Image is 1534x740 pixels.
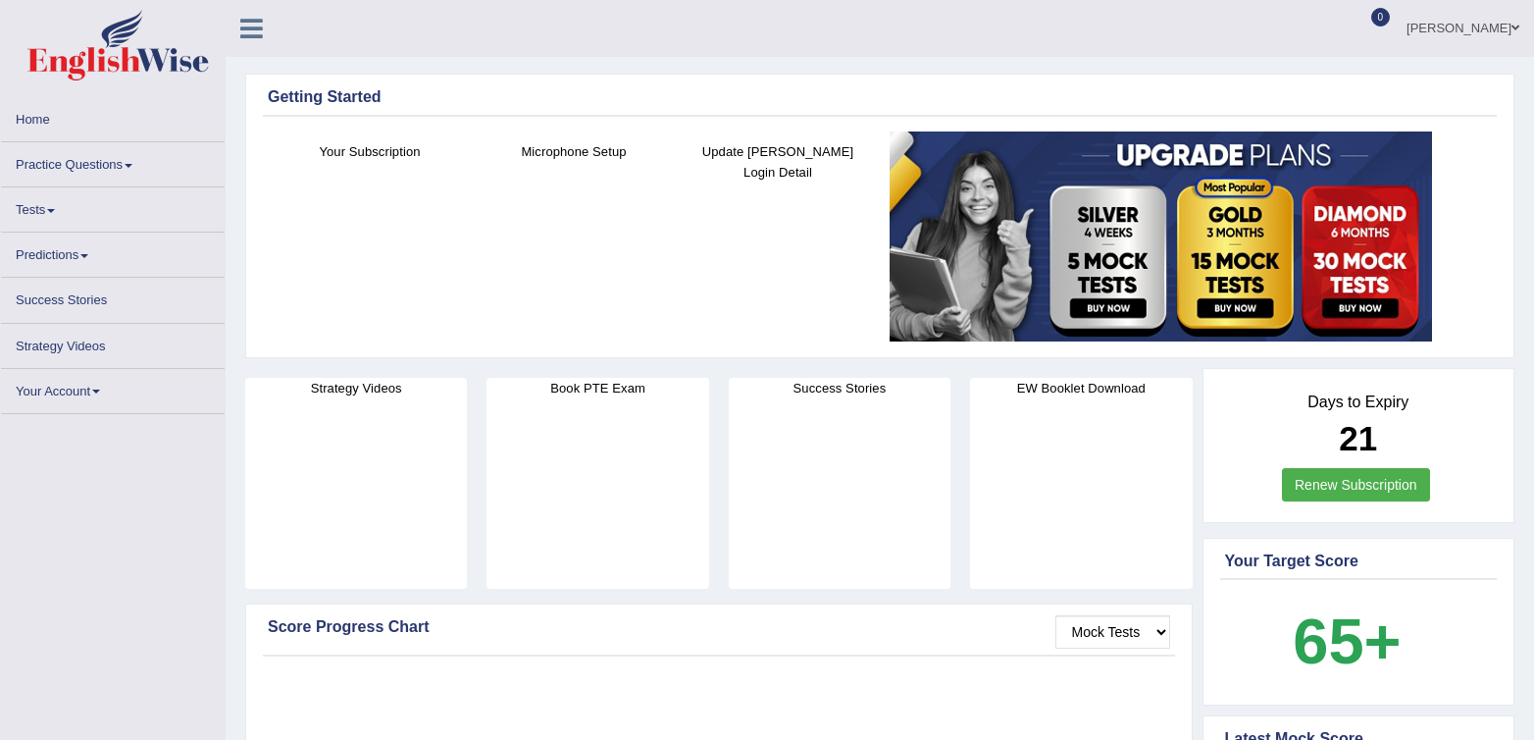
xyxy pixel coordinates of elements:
[1225,550,1493,573] div: Your Target Score
[729,378,950,398] h4: Success Stories
[1,324,225,362] a: Strategy Videos
[268,615,1170,639] div: Score Progress Chart
[1,142,225,181] a: Practice Questions
[1293,606,1401,677] b: 65+
[1282,468,1430,502] a: Renew Subscription
[686,141,870,183] h4: Update [PERSON_NAME] Login Detail
[1,233,225,271] a: Predictions
[890,132,1432,342] img: small5.jpg
[245,378,467,398] h4: Strategy Videos
[970,378,1192,398] h4: EW Booklet Download
[482,141,666,162] h4: Microphone Setup
[1,187,225,226] a: Tests
[1,369,225,407] a: Your Account
[486,378,708,398] h4: Book PTE Exam
[278,141,462,162] h4: Your Subscription
[1371,8,1391,26] span: 0
[1,278,225,316] a: Success Stories
[1,97,225,135] a: Home
[1225,394,1493,411] h4: Days to Expiry
[268,85,1492,109] div: Getting Started
[1339,419,1377,457] b: 21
